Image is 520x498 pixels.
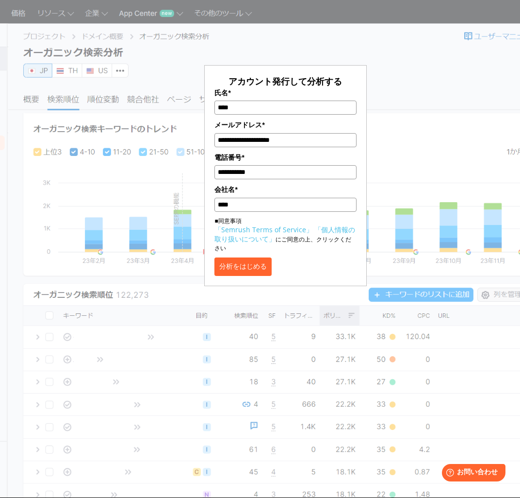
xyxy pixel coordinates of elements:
[214,217,356,253] p: ■同意事項 にご同意の上、クリックください
[228,75,342,87] span: アカウント発行して分析する
[214,225,355,243] a: 「個人情報の取り扱いについて」
[214,225,313,234] a: 「Semrush Terms of Service」
[214,120,356,130] label: メールアドレス*
[214,152,356,163] label: 電話番号*
[214,258,272,276] button: 分析をはじめる
[434,460,509,487] iframe: Help widget launcher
